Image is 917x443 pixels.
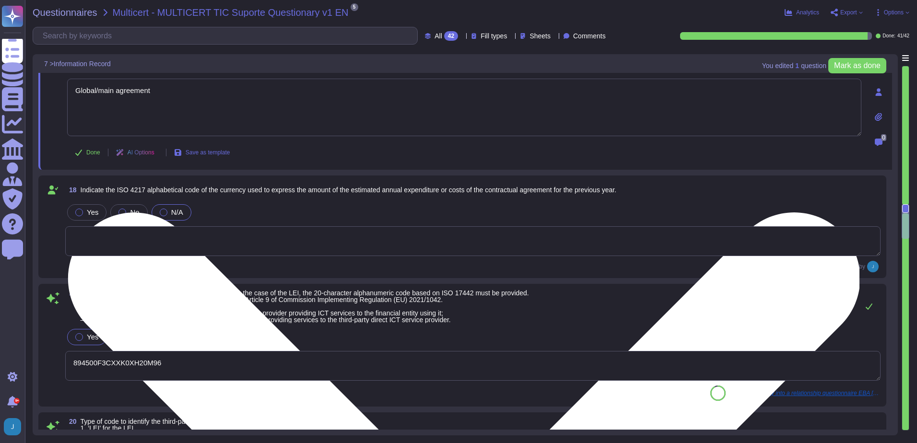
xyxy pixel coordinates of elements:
span: Options [884,10,904,15]
img: user [4,418,21,435]
span: Done: [882,34,895,38]
img: user [867,261,879,272]
span: 19 [65,290,77,296]
span: Multicert - MULTICERT TIC Suporte Questionary v1 EN [113,8,349,17]
div: 42 [444,31,458,41]
span: 0 [881,134,886,141]
textarea: Global/main agreement [67,79,861,136]
span: 18 [65,187,77,193]
span: 5 [351,3,358,11]
b: 1 [795,62,799,69]
span: All [435,33,442,39]
span: Sheets [529,33,551,39]
span: Export [840,10,857,15]
span: 91 [715,390,720,396]
span: Questionnaires [33,8,97,17]
button: Analytics [785,9,819,16]
input: Search by keywords [38,27,417,44]
span: 7 >Information Record [44,60,111,67]
span: Comments [573,33,606,39]
span: Mark as done [834,62,881,70]
span: Fill types [481,33,507,39]
button: user [2,416,28,437]
button: Mark as done [828,58,886,73]
textarea: 894500F3CXXK0XH20M96 [65,351,881,381]
span: 20 [65,418,77,425]
div: 9+ [14,398,20,404]
span: Analytics [796,10,819,15]
span: 41 / 42 [897,34,909,38]
span: You edited question [762,62,826,69]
